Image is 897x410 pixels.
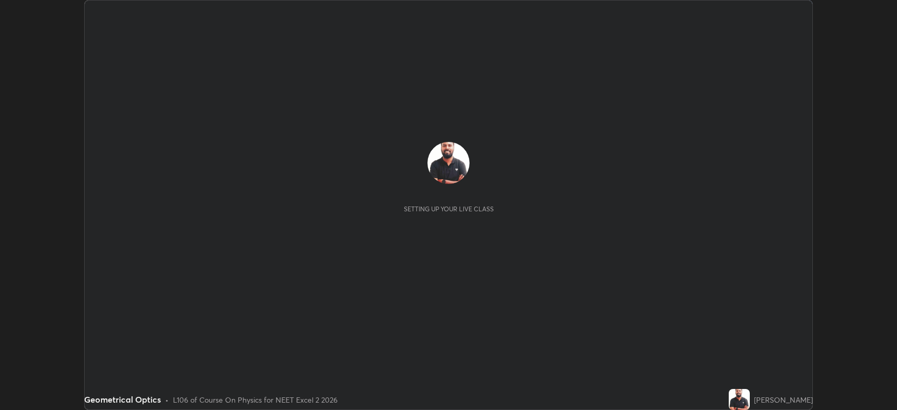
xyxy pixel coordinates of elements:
[173,394,338,405] div: L106 of Course On Physics for NEET Excel 2 2026
[404,205,494,213] div: Setting up your live class
[427,142,470,184] img: 08faf541e4d14fc7b1a5b06c1cc58224.jpg
[729,389,750,410] img: 08faf541e4d14fc7b1a5b06c1cc58224.jpg
[84,393,161,406] div: Geometrical Optics
[165,394,169,405] div: •
[754,394,813,405] div: [PERSON_NAME]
